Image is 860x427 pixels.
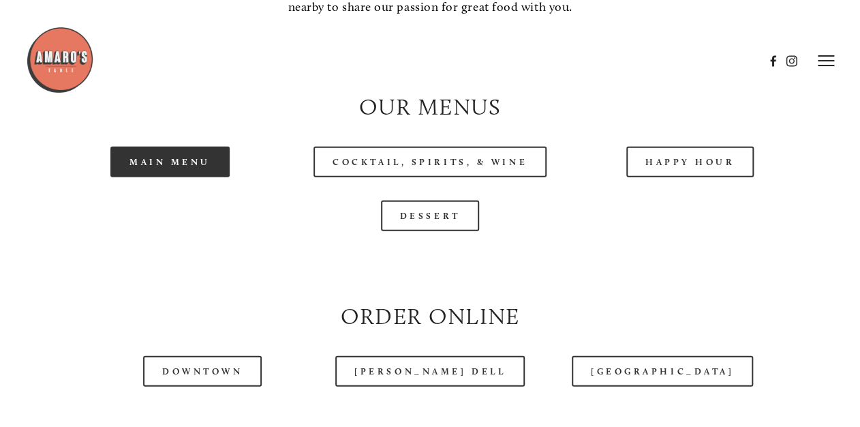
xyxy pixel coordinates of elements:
h2: Order Online [52,301,809,333]
a: [GEOGRAPHIC_DATA] [572,356,753,387]
a: Happy Hour [626,147,754,177]
a: Dessert [381,201,480,231]
a: Downtown [143,356,262,387]
a: Cocktail, Spirits, & Wine [313,147,547,177]
img: Amaro's Table [26,26,94,94]
a: Main Menu [110,147,230,177]
a: [PERSON_NAME] Dell [335,356,525,387]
